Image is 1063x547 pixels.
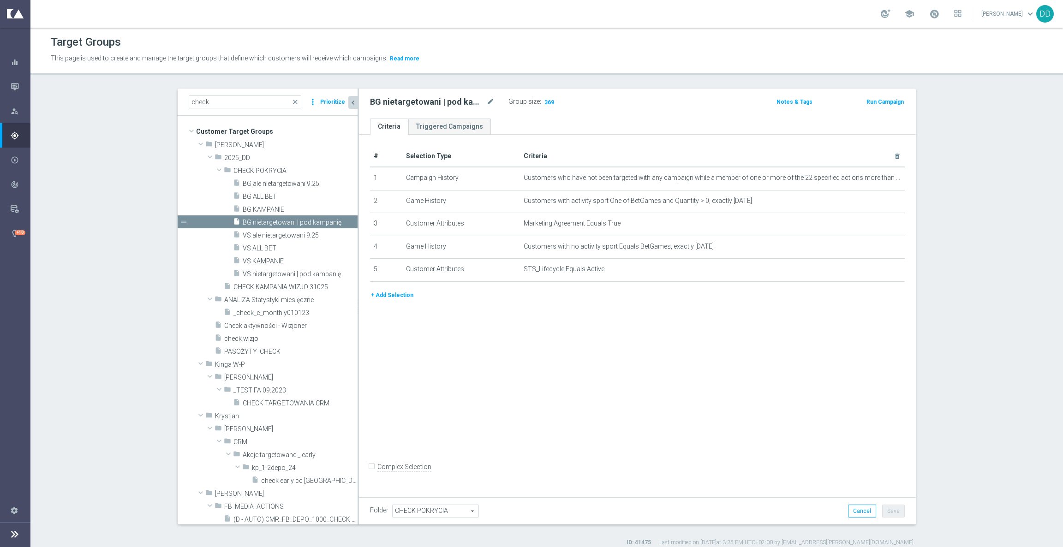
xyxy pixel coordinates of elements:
[215,412,358,420] span: Krystian
[215,153,222,164] i: folder
[51,36,121,49] h1: Target Groups
[408,119,491,135] a: Triggered Campaigns
[377,463,431,471] label: Complex Selection
[215,321,222,332] i: insert_drive_file
[11,205,30,213] div: Data Studio
[243,399,358,407] span: CHECK TARGETOWANIA CRM
[370,96,484,107] h2: BG nietargetowani | pod kampanię
[524,243,714,250] span: Customers with no activity sport Equals BetGames, exactly [DATE]
[370,290,414,300] button: + Add Selection
[224,515,231,525] i: insert_drive_file
[205,411,213,422] i: folder
[10,205,30,213] button: Data Studio
[10,107,30,115] button: person_search Explore
[11,180,30,189] div: Analyze
[15,230,25,235] div: +10
[11,156,30,164] div: Execute
[224,503,358,511] span: FB_MEDIA_ACTIONS
[233,244,240,254] i: insert_drive_file
[319,96,346,108] button: Prioritize
[251,476,259,487] i: insert_drive_file
[11,50,30,74] div: Dashboard
[11,131,19,140] i: gps_fixed
[205,489,213,499] i: folder
[524,152,547,160] span: Criteria
[233,205,240,215] i: insert_drive_file
[370,146,402,167] th: #
[215,502,222,512] i: folder
[243,451,358,459] span: Akcje targetowane _ early
[233,438,358,446] span: CRM
[11,156,19,164] i: play_circle_outline
[233,218,240,228] i: insert_drive_file
[543,99,555,107] span: 369
[51,54,388,62] span: This page is used to create and manage the target groups that define which customers will receive...
[233,398,240,409] i: insert_drive_file
[215,347,222,357] i: insert_drive_file
[215,361,358,369] span: Kinga W-P
[11,221,30,245] div: Optibot
[233,309,358,317] span: _check_c_monthly010123
[508,98,540,106] label: Group size
[10,181,30,188] button: track_changes Analyze
[10,132,30,139] button: gps_fixed Plan
[215,295,222,306] i: folder
[243,270,358,278] span: VS nietargetowani | pod kampani&#x119;
[233,269,240,280] i: insert_drive_file
[894,153,901,160] i: delete_forever
[233,167,358,175] span: CHECK POKRYCIA
[402,167,520,190] td: Campaign History
[233,192,240,202] i: insert_drive_file
[370,119,408,135] a: Criteria
[10,230,30,237] button: lightbulb Optibot +10
[224,425,358,433] span: Krystian P.
[389,54,420,64] button: Read more
[242,463,250,474] i: folder
[196,125,358,138] span: Customer Target Groups
[10,506,18,514] i: settings
[10,83,30,90] button: Mission Control
[10,156,30,164] button: play_circle_outline Execute
[252,464,358,472] span: kp_1-2depo_24
[848,505,876,517] button: Cancel
[348,96,358,109] button: chevron_left
[243,193,358,201] span: BG ALL BET
[659,539,914,547] label: Last modified on [DATE] at 3:35 PM UTC+02:00 by [EMAIL_ADDRESS][PERSON_NAME][DOMAIN_NAME]
[10,59,30,66] button: equalizer Dashboard
[233,516,358,523] span: (D - AUTO) CMR_FB_DEPO_1000_CHECK (E)
[904,9,914,19] span: school
[215,490,358,498] span: Patryk P.
[402,259,520,282] td: Customer Attributes
[776,97,813,107] button: Notes & Tags
[243,180,358,188] span: BG ale nietargetowani 9.25
[215,141,358,149] span: Dagmara D.
[370,236,402,259] td: 4
[540,98,541,106] label: :
[882,505,905,517] button: Save
[524,174,902,182] span: Customers who have not been targeted with any campaign while a member of one or more of the 22 sp...
[243,219,358,226] span: BG nietargetowani | pod kampanię
[233,450,240,461] i: folder
[11,107,30,115] div: Explore
[370,259,402,282] td: 5
[224,437,231,448] i: folder
[402,213,520,236] td: Customer Attributes
[524,265,604,273] span: STS_Lifecycle Equals Active
[224,386,231,396] i: folder
[205,140,213,151] i: folder
[980,7,1036,21] a: [PERSON_NAME]keyboard_arrow_down
[243,244,358,252] span: VS ALL BET
[224,374,358,381] span: Kinga W.
[402,236,520,259] td: Game History
[233,256,240,267] i: insert_drive_file
[205,360,213,370] i: folder
[866,97,905,107] button: Run Campaign
[11,58,19,66] i: equalizer
[243,257,358,265] span: VS KAMPANIE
